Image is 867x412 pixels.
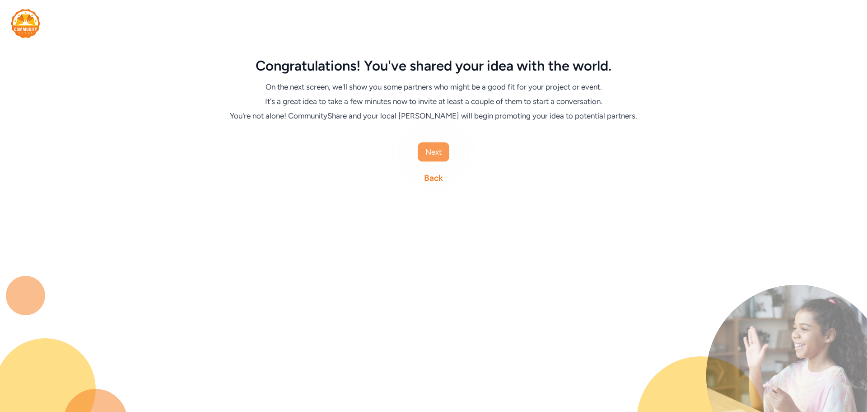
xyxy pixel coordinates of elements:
div: You're not alone! CommunityShare and your local [PERSON_NAME] will begin promoting your idea to p... [220,110,647,121]
div: On the next screen, we'll show you some partners who might be a good fit for your project or event. [220,81,647,92]
div: It's a great idea to take a few minutes now to invite at least a couple of them to start a conver... [220,96,647,107]
a: Back [424,172,443,185]
span: Next [425,147,442,157]
div: Congratulations! You've shared your idea with the world. [220,58,647,74]
button: Next [418,142,449,161]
